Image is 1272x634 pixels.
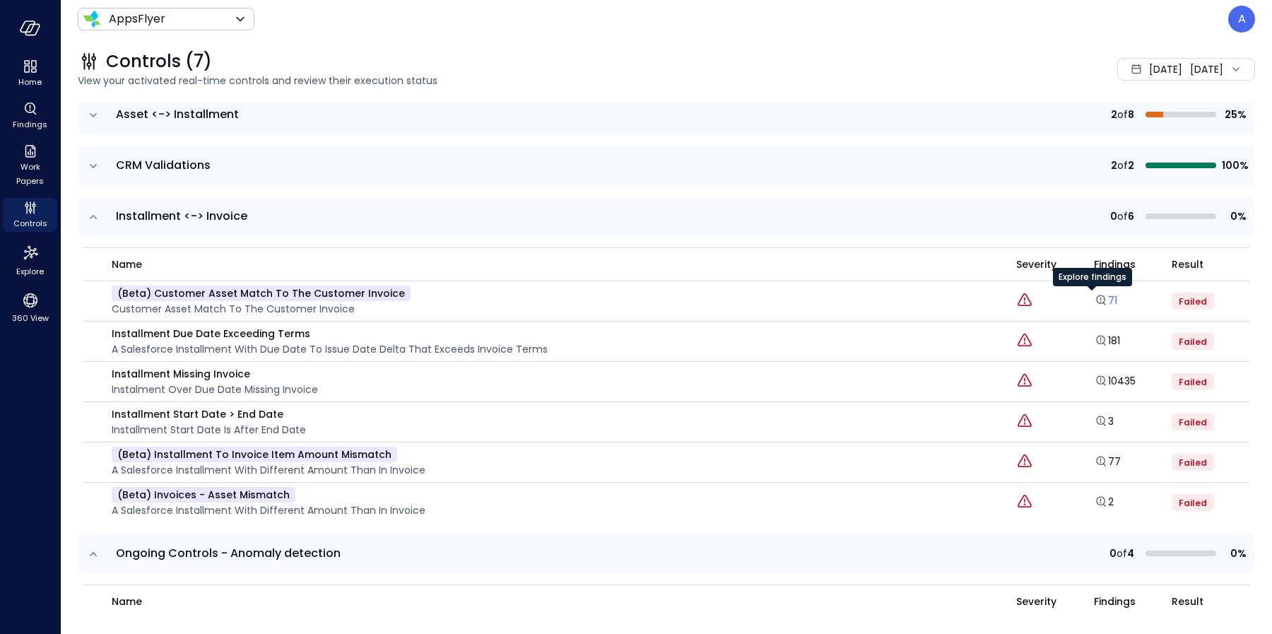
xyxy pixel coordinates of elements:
[1222,209,1247,224] span: 0%
[83,11,100,28] img: Icon
[86,108,100,122] button: expand row
[3,57,57,90] div: Home
[78,73,909,88] span: View your activated real-time controls and review their execution status
[86,547,100,561] button: expand row
[1222,158,1247,173] span: 100%
[116,157,211,173] span: CRM Validations
[3,198,57,232] div: Controls
[1117,107,1128,122] span: of
[1094,374,1136,388] a: 10435
[1016,372,1033,391] div: Critical
[1179,497,1207,509] span: Failed
[112,503,425,518] p: A Salesforce Installment with different amount than in invoice
[1094,377,1136,392] a: Explore findings
[1228,6,1255,33] div: Avi Brandwain
[116,106,239,122] span: Asset <-> Installment
[1094,334,1120,348] a: 181
[112,257,142,272] span: name
[1094,454,1121,469] a: 77
[112,447,397,462] p: (beta) Installment To Invoice Item Amount Mismatch
[1222,107,1247,122] span: 25%
[112,422,306,438] p: Installment Start Date is After End Date
[86,159,100,173] button: expand row
[1109,546,1117,561] span: 0
[112,406,306,422] p: Installment Start Date > End Date
[1117,209,1128,224] span: of
[112,594,142,609] span: name
[1179,295,1207,307] span: Failed
[1111,158,1117,173] span: 2
[13,117,47,131] span: Findings
[112,286,411,301] p: (beta) Customer asset match to the customer invoice
[112,382,318,397] p: Instalment over due date missing invoice
[1172,594,1203,609] span: Result
[1094,337,1120,351] a: Explore findings
[109,11,165,28] p: AppsFlyer
[116,545,341,561] span: Ongoing Controls - Anomaly detection
[1110,209,1117,224] span: 0
[1149,61,1182,77] span: [DATE]
[1128,209,1134,224] span: 6
[3,288,57,327] div: 360 View
[1179,376,1207,388] span: Failed
[112,301,411,317] p: Customer asset match to the customer invoice
[86,210,100,224] button: expand row
[1053,268,1132,286] div: Explore findings
[8,160,52,188] span: Work Papers
[1222,546,1247,561] span: 0%
[1094,418,1114,432] a: Explore findings
[1094,414,1114,428] a: 3
[12,311,49,325] span: 360 View
[3,240,57,280] div: Explore
[1127,546,1134,561] span: 4
[1179,457,1207,469] span: Failed
[3,99,57,133] div: Findings
[1117,546,1127,561] span: of
[18,75,42,89] span: Home
[112,341,548,357] p: A Salesforce Installment with Due Date to Issue Date Delta that Exceeds Invoice Terms
[13,216,47,230] span: Controls
[1094,458,1121,472] a: Explore findings
[112,366,318,382] p: Installment missing Invoice
[1094,297,1117,311] a: Explore findings
[1016,413,1033,431] div: Critical
[112,487,295,503] p: (beta) Invoices - Asset mismatch
[1016,594,1056,609] span: Severity
[1016,292,1033,310] div: Critical
[1238,11,1246,28] p: A
[1094,594,1136,609] span: Findings
[116,208,247,224] span: Installment <-> Invoice
[1016,257,1056,272] span: Severity
[1179,416,1207,428] span: Failed
[1094,293,1117,307] a: 71
[106,50,212,73] span: Controls (7)
[1094,257,1136,272] span: Findings
[1179,336,1207,348] span: Failed
[112,462,425,478] p: A Salesforce Installment with different amount than in invoice
[16,264,44,278] span: Explore
[1111,107,1117,122] span: 2
[1094,495,1114,509] a: 2
[1128,107,1134,122] span: 8
[1128,158,1134,173] span: 2
[1094,498,1114,512] a: Explore findings
[1016,332,1033,351] div: Critical
[1117,158,1128,173] span: of
[1172,257,1203,272] span: Result
[112,326,548,341] p: Installment Due Date Exceeding Terms
[1016,453,1033,471] div: Critical
[3,141,57,189] div: Work Papers
[1016,493,1033,512] div: Critical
